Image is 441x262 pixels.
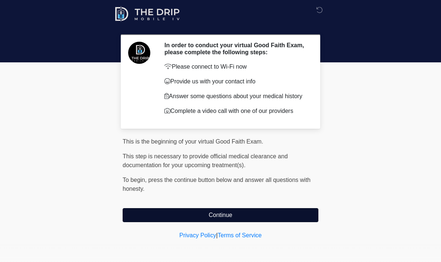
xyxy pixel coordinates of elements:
[164,42,307,56] h2: In order to conduct your virtual Good Faith Exam, please complete the following steps:
[164,77,307,86] p: Provide us with your contact info
[123,177,311,192] span: To begin, ﻿﻿﻿﻿﻿﻿﻿press the continue button below and answer all questions with honesty.
[115,6,180,22] img: The Drip Mobile IV Logo
[180,232,216,238] a: Privacy Policy
[123,138,263,145] span: This is the beginning of your virtual Good Faith Exam.
[216,232,218,238] a: |
[128,42,150,64] img: Agent Avatar
[164,107,307,116] p: Complete a video call with one of our providers
[123,208,318,222] button: Continue
[164,92,307,101] p: Answer some questions about your medical history
[218,232,261,238] a: Terms of Service
[123,153,288,168] span: This step is necessary to provide official medical clearance and documentation for your upcoming ...
[164,62,307,71] p: Please connect to Wi-Fi now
